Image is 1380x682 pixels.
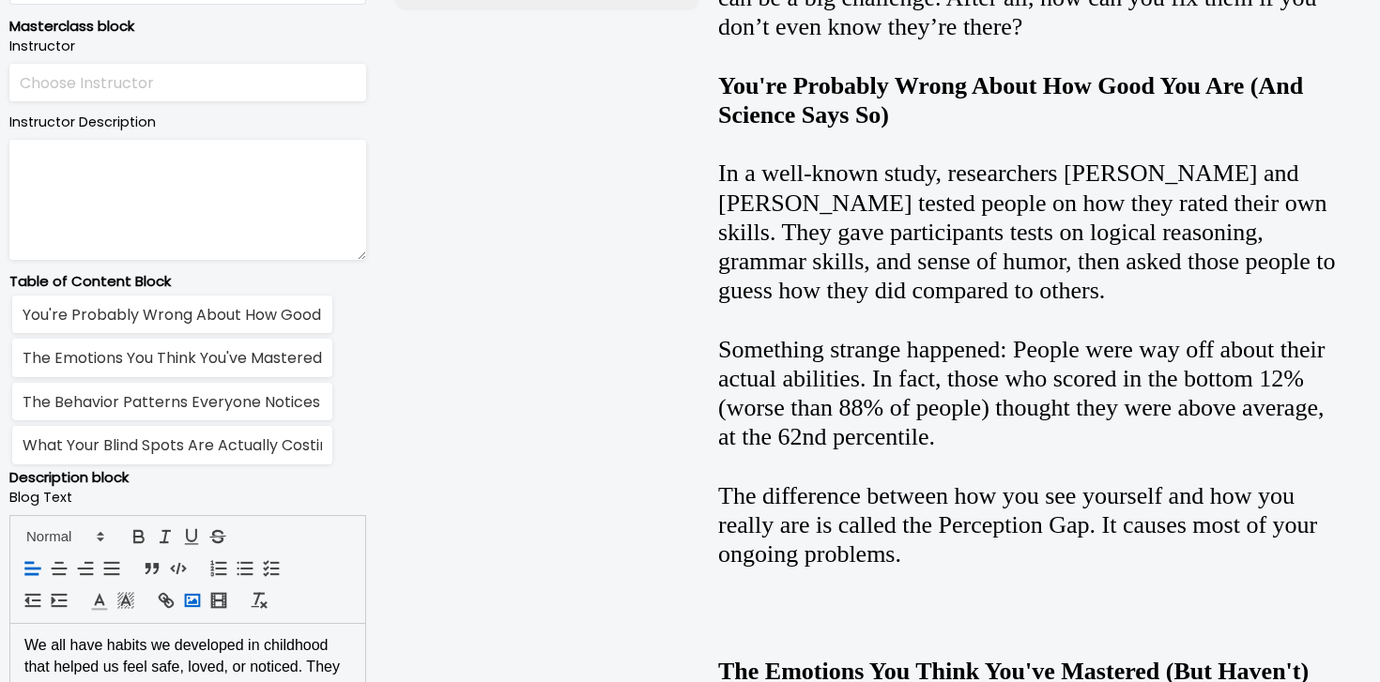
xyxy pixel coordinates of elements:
label: Instructor [9,37,366,57]
p: Description block [9,467,366,489]
span: Something strange happened: People were way off about their actual abilities. In fact, those who ... [718,336,1325,451]
label: Instructor Description [9,113,366,133]
span: The difference between how you see yourself and how you really are is called the Perception Gap. ... [718,482,1317,568]
p: Table of Content Block [9,271,366,293]
p: Masterclass block [9,16,366,38]
input: Choose Instructor [9,64,366,102]
label: Blog Text [9,488,366,508]
span: In a well-known study, researchers [PERSON_NAME] and [PERSON_NAME] tested people on how they rate... [718,159,1335,304]
strong: You're Probably Wrong About How Good You Are (And Science Says So) [718,72,1303,129]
